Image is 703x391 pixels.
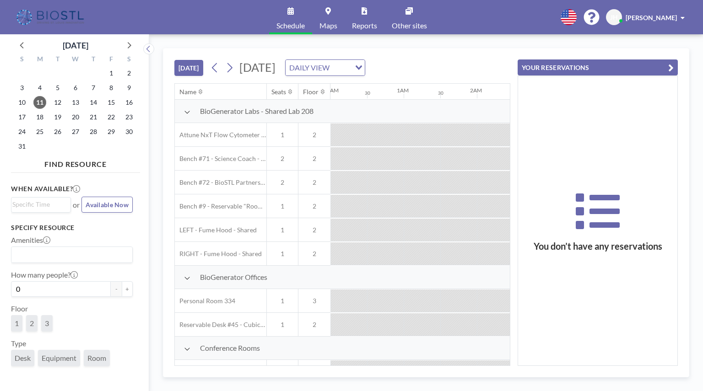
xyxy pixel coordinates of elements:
div: Name [179,88,196,96]
span: 2 [298,155,330,163]
span: 2 [298,131,330,139]
button: + [122,281,133,297]
div: 2AM [470,87,482,94]
span: Wednesday, August 27, 2025 [69,125,82,138]
span: Sunday, August 3, 2025 [16,81,28,94]
span: Reports [352,22,377,29]
span: RIGHT - Fume Hood - Shared [175,250,262,258]
span: 2 [298,178,330,187]
span: Saturday, August 30, 2025 [123,125,135,138]
span: Room [87,354,106,363]
label: Amenities [11,236,50,245]
span: or [73,200,80,209]
span: Wednesday, August 13, 2025 [69,96,82,109]
span: Monday, August 11, 2025 [33,96,46,109]
button: YOUR RESERVATIONS [518,59,678,75]
span: 2 [298,321,330,329]
span: Tuesday, August 5, 2025 [51,81,64,94]
label: Floor [11,304,28,313]
span: Sunday, August 24, 2025 [16,125,28,138]
h3: Specify resource [11,224,133,232]
span: Monday, August 25, 2025 [33,125,46,138]
span: DAILY VIEW [287,62,331,74]
span: Saturday, August 23, 2025 [123,111,135,123]
div: S [120,54,138,66]
span: Wednesday, August 20, 2025 [69,111,82,123]
span: Attune NxT Flow Cytometer - Bench #25 [175,131,266,139]
span: Available Now [86,201,129,209]
span: Monday, August 4, 2025 [33,81,46,94]
span: Thursday, August 28, 2025 [87,125,100,138]
span: 1 [15,319,19,328]
span: Tuesday, August 26, 2025 [51,125,64,138]
span: 3 [45,319,49,328]
span: 1 [267,250,298,258]
span: Schedule [276,22,305,29]
div: 30 [365,90,370,96]
span: JH [610,13,618,21]
input: Search for option [12,199,65,209]
span: 2 [267,178,298,187]
div: Floor [303,88,319,96]
button: Available Now [81,197,133,213]
div: W [67,54,85,66]
span: Monday, August 18, 2025 [33,111,46,123]
span: Sunday, August 10, 2025 [16,96,28,109]
span: 1 [267,202,298,210]
span: Sunday, August 17, 2025 [16,111,28,123]
span: 2 [298,202,330,210]
div: [DATE] [63,39,88,52]
span: Friday, August 15, 2025 [105,96,118,109]
span: Tuesday, August 12, 2025 [51,96,64,109]
span: Tuesday, August 19, 2025 [51,111,64,123]
span: 1 [267,321,298,329]
h3: You don’t have any reservations [518,241,677,252]
h4: FIND RESOURCE [11,156,140,169]
div: F [102,54,120,66]
div: S [13,54,31,66]
span: 2 [298,250,330,258]
div: 12AM [324,87,339,94]
span: BioGenerator Offices [200,273,267,282]
div: Search for option [11,247,132,262]
button: [DATE] [174,60,203,76]
span: Bench #71 - Science Coach - BioSTL Bench [175,155,266,163]
label: Type [11,339,26,348]
div: Seats [271,88,286,96]
span: 2 [267,155,298,163]
span: Wednesday, August 6, 2025 [69,81,82,94]
div: Search for option [286,60,365,75]
input: Search for option [12,249,127,261]
button: - [111,281,122,297]
span: Thursday, August 21, 2025 [87,111,100,123]
span: Equipment [42,354,76,363]
span: Friday, August 29, 2025 [105,125,118,138]
div: 30 [438,90,443,96]
span: Maps [319,22,337,29]
span: Bench #9 - Reservable "RoomZilla" Bench [175,202,266,210]
div: T [49,54,67,66]
span: Thursday, August 7, 2025 [87,81,100,94]
div: T [84,54,102,66]
span: 2 [298,226,330,234]
span: Saturday, August 16, 2025 [123,96,135,109]
span: Personal Room 334 [175,297,235,305]
span: Saturday, August 2, 2025 [123,67,135,80]
img: organization-logo [15,8,87,27]
label: How many people? [11,270,78,279]
div: M [31,54,49,66]
input: Search for option [332,62,350,74]
span: LEFT - Fume Hood - Shared [175,226,257,234]
div: Search for option [11,198,70,211]
span: Conference Rooms [200,343,260,353]
span: Sunday, August 31, 2025 [16,140,28,153]
span: Thursday, August 14, 2025 [87,96,100,109]
span: Reservable Desk #45 - Cubicle Area (Office 206) [175,321,266,329]
span: BioGenerator Labs - Shared Lab 208 [200,107,314,116]
span: 1 [267,226,298,234]
span: Saturday, August 9, 2025 [123,81,135,94]
span: 3 [298,297,330,305]
span: Friday, August 8, 2025 [105,81,118,94]
span: Friday, August 1, 2025 [105,67,118,80]
div: 1AM [397,87,409,94]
